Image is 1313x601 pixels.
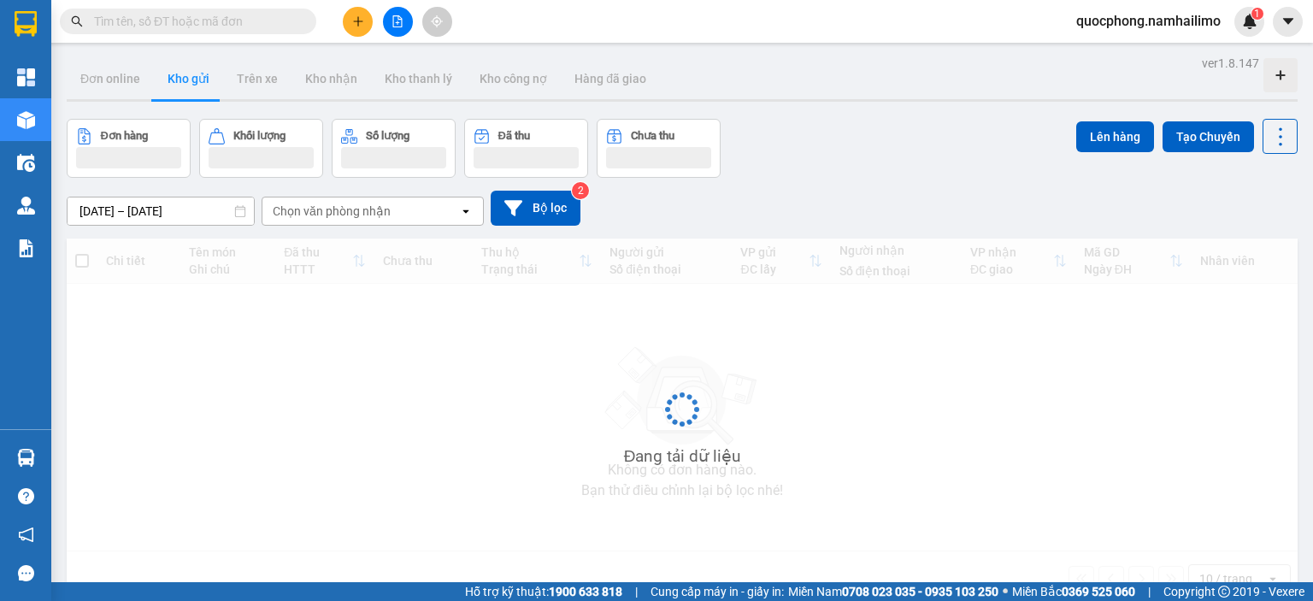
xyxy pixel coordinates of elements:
button: Đơn hàng [67,119,191,178]
button: Trên xe [223,58,291,99]
span: Miền Bắc [1012,582,1135,601]
strong: 0708 023 035 - 0935 103 250 [842,585,998,598]
span: | [635,582,638,601]
div: Đã thu [498,130,530,142]
img: warehouse-icon [17,154,35,172]
sup: 1 [1251,8,1263,20]
strong: 0369 525 060 [1062,585,1135,598]
button: Tạo Chuyến [1163,121,1254,152]
span: aim [431,15,443,27]
img: warehouse-icon [17,111,35,129]
div: Số lượng [366,130,409,142]
button: plus [343,7,373,37]
button: Khối lượng [199,119,323,178]
input: Tìm tên, số ĐT hoặc mã đơn [94,12,296,31]
input: Select a date range. [68,197,254,225]
button: Kho gửi [154,58,223,99]
button: Đã thu [464,119,588,178]
img: warehouse-icon [17,449,35,467]
button: Đơn online [67,58,154,99]
span: Cung cấp máy in - giấy in: [651,582,784,601]
span: message [18,565,34,581]
span: Miền Nam [788,582,998,601]
button: Số lượng [332,119,456,178]
img: solution-icon [17,239,35,257]
img: warehouse-icon [17,197,35,215]
span: 1 [1254,8,1260,20]
div: ver 1.8.147 [1202,54,1259,73]
span: file-add [392,15,403,27]
sup: 2 [572,182,589,199]
button: caret-down [1273,7,1303,37]
span: Hỗ trợ kỹ thuật: [465,582,622,601]
span: quocphong.namhailimo [1063,10,1234,32]
div: Chưa thu [631,130,674,142]
img: dashboard-icon [17,68,35,86]
span: notification [18,527,34,543]
div: Chọn văn phòng nhận [273,203,391,220]
span: plus [352,15,364,27]
strong: 1900 633 818 [549,585,622,598]
button: aim [422,7,452,37]
span: search [71,15,83,27]
span: caret-down [1281,14,1296,29]
button: Kho thanh lý [371,58,466,99]
div: Khối lượng [233,130,286,142]
button: Chưa thu [597,119,721,178]
img: logo-vxr [15,11,37,37]
span: copyright [1218,586,1230,598]
div: Tạo kho hàng mới [1263,58,1298,92]
span: question-circle [18,488,34,504]
button: Bộ lọc [491,191,580,226]
img: icon-new-feature [1242,14,1257,29]
button: file-add [383,7,413,37]
span: | [1148,582,1151,601]
div: Đơn hàng [101,130,148,142]
div: Đang tải dữ liệu [624,444,741,469]
button: Hàng đã giao [561,58,660,99]
button: Kho nhận [291,58,371,99]
span: ⚪️ [1003,588,1008,595]
svg: open [459,204,473,218]
button: Lên hàng [1076,121,1154,152]
button: Kho công nợ [466,58,561,99]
